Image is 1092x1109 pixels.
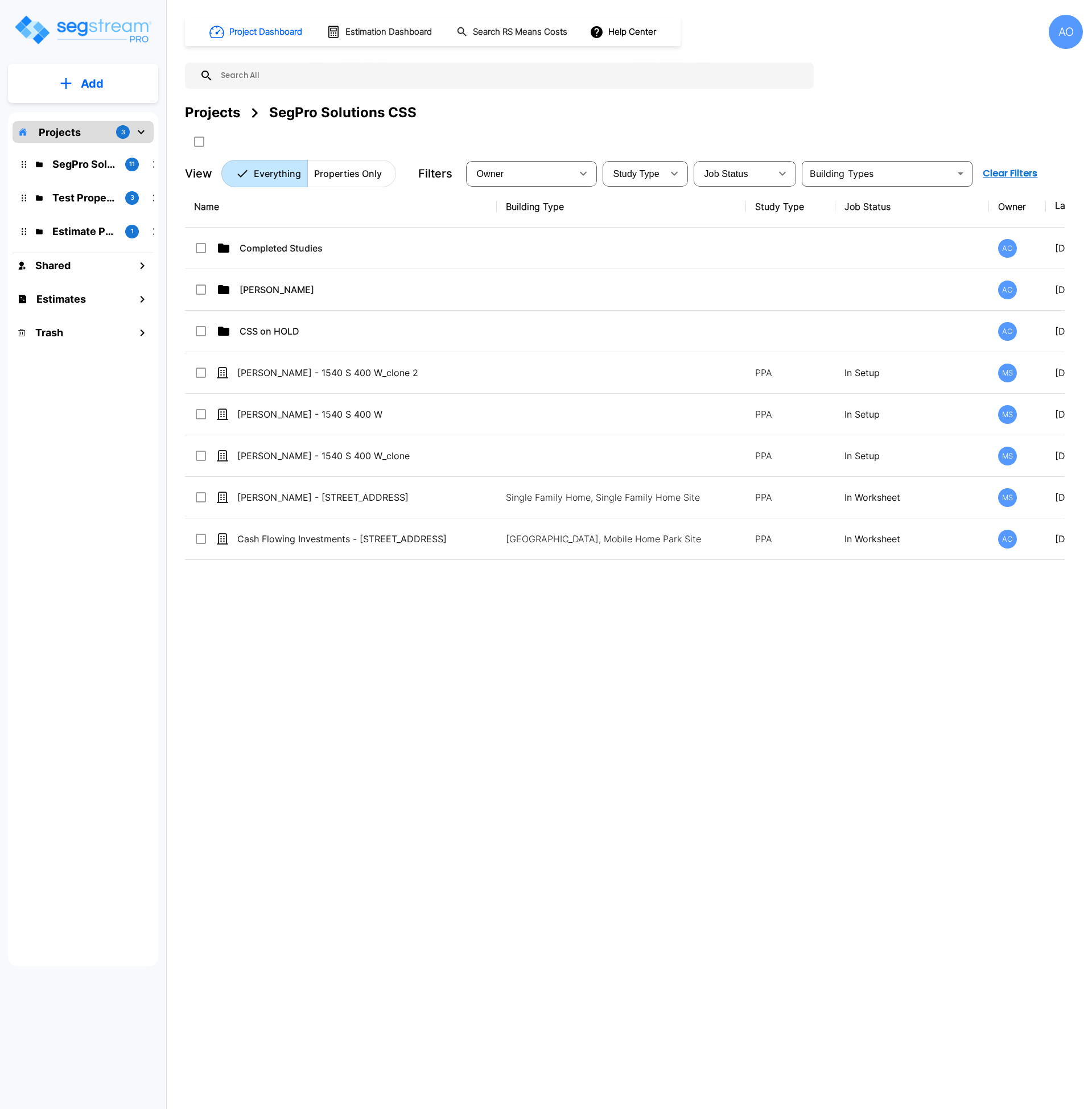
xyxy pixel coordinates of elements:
div: Select [696,158,771,189]
button: Search RS Means Costs [452,21,574,43]
button: Everything [221,160,308,187]
p: Estimate Property [52,224,116,239]
th: Job Status [835,186,989,228]
div: MS [998,405,1017,424]
span: Owner [476,169,504,179]
p: Add [81,75,104,92]
div: AO [998,281,1017,299]
div: Select [605,158,663,189]
p: In Setup [844,366,980,380]
div: SegPro Solutions CSS [269,102,417,123]
button: Help Center [587,21,661,43]
p: Properties Only [314,167,382,180]
button: Add [8,67,158,100]
p: View [185,165,212,182]
p: SegPro Solutions CSS [52,156,116,172]
p: Projects [39,125,81,140]
p: Test Property Folder [52,190,116,205]
h1: Trash [35,325,63,340]
h1: Search RS Means Costs [473,26,567,39]
p: PPA [755,490,826,504]
input: Search All [213,63,808,89]
div: Select [468,158,572,189]
p: [GEOGRAPHIC_DATA], Mobile Home Park Site [506,532,755,546]
h1: Estimation Dashboard [345,26,432,39]
p: Cash Flowing Investments - [STREET_ADDRESS] [237,532,492,546]
h1: Shared [35,258,71,273]
p: [PERSON_NAME] - [STREET_ADDRESS] [237,490,492,504]
th: Building Type [497,186,746,228]
p: Everything [254,167,301,180]
p: [PERSON_NAME] - 1540 S 400 W_clone 2 [237,366,492,380]
h1: Project Dashboard [229,26,302,39]
div: MS [998,488,1017,507]
p: Completed Studies [240,241,495,255]
p: [PERSON_NAME] - 1540 S 400 W_clone [237,449,492,463]
div: AO [1049,15,1083,49]
p: PPA [755,407,826,421]
p: PPA [755,366,826,380]
p: Filters [418,165,452,182]
p: PPA [755,449,826,463]
input: Building Types [805,166,950,182]
button: Estimation Dashboard [322,20,438,44]
p: Single Family Home, Single Family Home Site [506,490,755,504]
p: 11 [129,159,135,169]
h1: Estimates [36,291,86,307]
p: In Setup [844,449,980,463]
th: Owner [989,186,1046,228]
p: [PERSON_NAME] [240,283,495,296]
img: Logo [13,14,153,46]
div: AO [998,530,1017,549]
div: AO [998,322,1017,341]
div: AO [998,239,1017,258]
p: CSS on HOLD [240,324,495,338]
div: MS [998,364,1017,382]
p: In Worksheet [844,532,980,546]
button: Clear Filters [978,162,1042,185]
button: Project Dashboard [205,19,308,44]
div: Projects [185,102,240,123]
p: PPA [755,532,826,546]
p: [PERSON_NAME] - 1540 S 400 W [237,407,492,421]
p: 1 [131,226,134,236]
div: MS [998,447,1017,465]
div: Platform [221,160,396,187]
p: In Worksheet [844,490,980,504]
button: SelectAll [188,130,211,153]
span: Study Type [613,169,659,179]
p: 3 [130,193,134,203]
button: Properties Only [307,160,396,187]
p: In Setup [844,407,980,421]
button: Open [953,166,969,182]
p: 3 [121,127,125,137]
span: Job Status [704,169,748,179]
th: Study Type [746,186,835,228]
th: Name [185,186,497,228]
